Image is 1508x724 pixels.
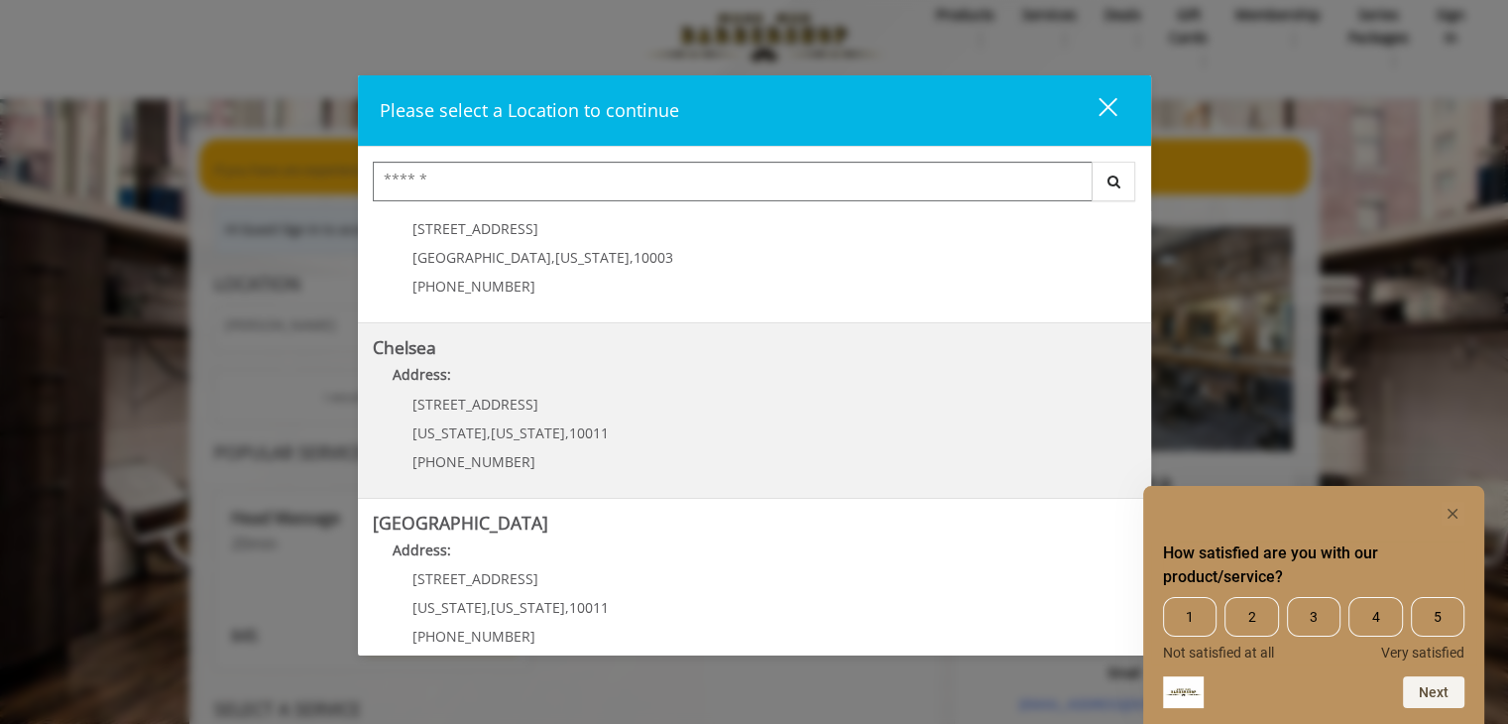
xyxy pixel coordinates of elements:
span: [PHONE_NUMBER] [412,627,535,646]
span: 10003 [634,248,673,267]
span: 2 [1224,597,1278,637]
b: Address: [393,541,451,559]
b: Address: [393,365,451,384]
div: How satisfied are you with our product/service? Select an option from 1 to 5, with 1 being Not sa... [1163,502,1464,708]
span: [US_STATE] [412,423,487,442]
span: , [565,598,569,617]
span: [US_STATE] [412,598,487,617]
div: How satisfied are you with our product/service? Select an option from 1 to 5, with 1 being Not sa... [1163,597,1464,661]
span: , [487,598,491,617]
span: 1 [1163,597,1217,637]
span: [US_STATE] [555,248,630,267]
span: Not satisfied at all [1163,645,1274,661]
button: Hide survey [1441,502,1464,526]
span: [STREET_ADDRESS] [412,219,538,238]
span: 3 [1287,597,1340,637]
span: , [630,248,634,267]
span: [STREET_ADDRESS] [412,395,538,414]
span: [STREET_ADDRESS] [412,569,538,588]
span: 10011 [569,423,609,442]
span: [PHONE_NUMBER] [412,277,535,296]
div: close dialog [1076,96,1115,126]
span: Please select a Location to continue [380,98,679,122]
button: close dialog [1062,90,1129,131]
span: [GEOGRAPHIC_DATA] [412,248,551,267]
span: [US_STATE] [491,598,565,617]
i: Search button [1102,175,1125,188]
span: , [565,423,569,442]
span: Very satisfied [1381,645,1464,661]
span: 10011 [569,598,609,617]
input: Search Center [373,162,1093,201]
span: , [487,423,491,442]
span: 4 [1348,597,1402,637]
span: [US_STATE] [491,423,565,442]
span: [PHONE_NUMBER] [412,452,535,471]
span: 5 [1411,597,1464,637]
button: Next question [1403,676,1464,708]
div: Center Select [373,162,1136,211]
h2: How satisfied are you with our product/service? Select an option from 1 to 5, with 1 being Not sa... [1163,542,1464,589]
span: , [551,248,555,267]
b: Chelsea [373,335,436,359]
b: [GEOGRAPHIC_DATA] [373,511,548,535]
